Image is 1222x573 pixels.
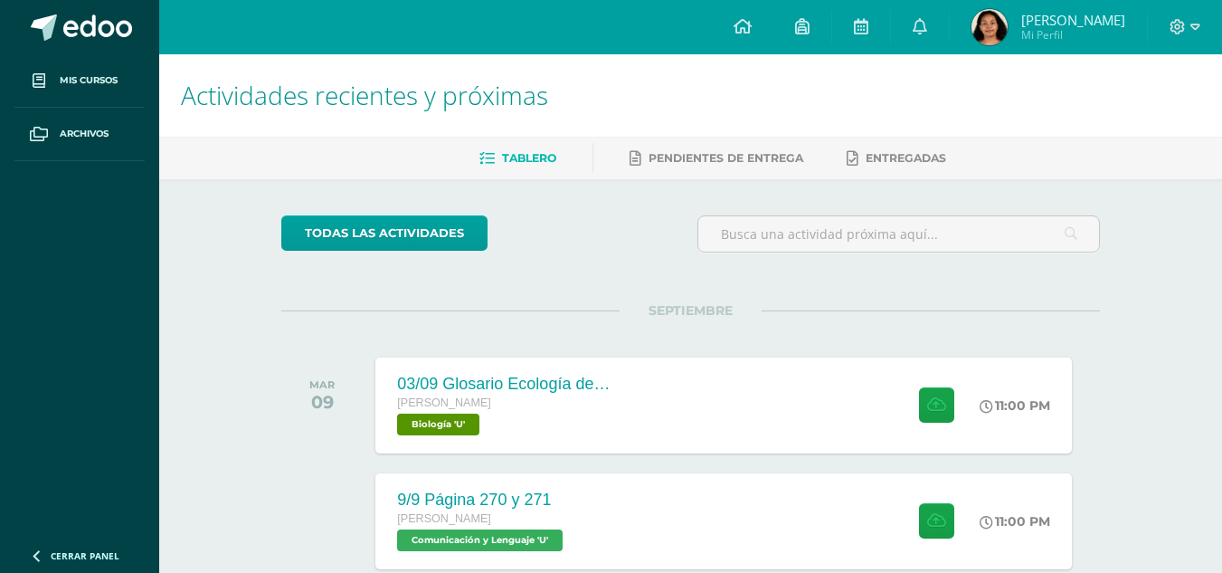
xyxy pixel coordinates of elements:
span: SEPTIEMBRE [620,302,762,319]
div: 09 [309,391,335,413]
span: Biología 'U' [397,414,479,435]
span: Mi Perfil [1021,27,1125,43]
div: 03/09 Glosario Ecología de las comunidades [397,375,614,394]
input: Busca una actividad próxima aquí... [698,216,1099,252]
span: Actividades recientes y próximas [181,78,548,112]
img: cb4148081ef252bd29a6a4424fd4a5bd.png [971,9,1008,45]
span: Comunicación y Lenguaje 'U' [397,530,563,551]
span: Tablero [502,151,556,165]
span: Cerrar panel [51,549,119,562]
div: 11:00 PM [980,513,1050,530]
span: [PERSON_NAME] [397,512,491,525]
span: [PERSON_NAME] [1021,11,1125,29]
div: 11:00 PM [980,397,1050,414]
span: [PERSON_NAME] [397,396,491,409]
a: Pendientes de entrega [630,144,803,173]
a: Mis cursos [14,54,145,108]
span: Entregadas [866,151,946,165]
span: Pendientes de entrega [649,151,803,165]
div: 9/9 Página 270 y 271 [397,491,567,510]
a: Tablero [479,144,556,173]
span: Archivos [60,127,109,141]
div: MAR [309,378,335,391]
a: Entregadas [847,144,946,173]
a: Archivos [14,108,145,161]
a: todas las Actividades [281,215,488,251]
span: Mis cursos [60,73,118,88]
